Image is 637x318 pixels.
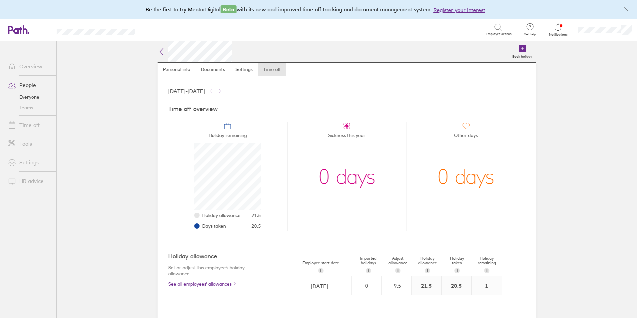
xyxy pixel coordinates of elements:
h4: Holiday allowance [168,253,261,260]
div: 20.5 [442,276,471,295]
span: i [368,268,369,273]
div: Holiday remaining [472,253,502,276]
span: i [397,268,398,273]
div: 0 days [318,143,375,210]
div: Holiday allowance [413,253,442,276]
div: Adjust allowance [383,253,413,276]
div: 21.5 [412,276,441,295]
span: Holiday remaining [209,130,247,143]
span: 21.5 [252,213,261,218]
a: People [3,78,56,92]
span: i [486,268,487,273]
a: See all employees' allowances [168,281,261,287]
a: Settings [3,156,56,169]
p: Set or adjust this employee's holiday allowance. [168,265,261,277]
span: i [427,268,428,273]
div: Search [153,26,170,32]
a: Tools [3,137,56,150]
a: Personal info [158,63,196,76]
a: Teams [3,102,56,113]
span: Get help [519,32,541,36]
div: -9.5 [382,283,411,289]
span: i [457,268,458,273]
a: Time off [258,63,286,76]
div: Employee start date [288,258,353,276]
span: i [320,268,321,273]
a: Everyone [3,92,56,102]
a: Time off [3,118,56,132]
span: [DATE] - [DATE] [168,88,205,94]
a: Notifications [547,23,569,37]
span: Days taken [202,223,226,229]
a: Documents [196,63,230,76]
a: HR advice [3,174,56,188]
span: Employee search [486,32,512,36]
a: Book holiday [508,41,536,62]
label: Book holiday [508,53,536,59]
span: Other days [454,130,478,143]
span: Beta [221,5,237,13]
div: 1 [472,276,502,295]
span: Notifications [547,33,569,37]
span: Sickness this year [328,130,365,143]
span: 20.5 [252,223,261,229]
div: 0 [352,283,381,289]
div: 0 days [437,143,494,210]
button: Register your interest [433,6,485,14]
input: dd/mm/yyyy [288,277,351,295]
div: Be the first to try MentorDigital with its new and improved time off tracking and document manage... [146,5,492,14]
div: Holiday taken [442,253,472,276]
a: Overview [3,60,56,73]
h4: Time off overview [168,106,525,113]
a: Settings [230,63,258,76]
div: Imported holidays [353,253,383,276]
span: Holiday allowance [202,213,241,218]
